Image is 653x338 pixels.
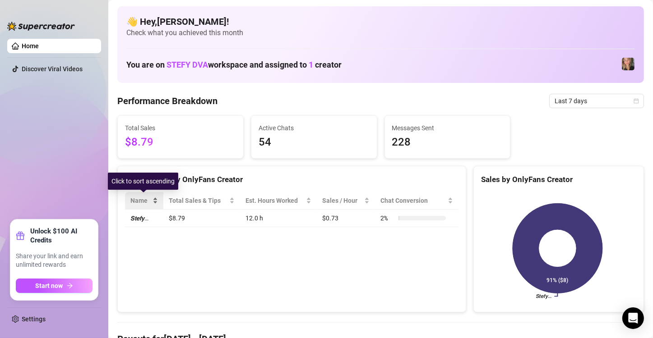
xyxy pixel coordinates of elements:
[634,98,639,104] span: calendar
[380,213,395,223] span: 2 %
[167,60,208,69] span: STEFY DVA
[245,196,304,206] div: Est. Hours Worked
[16,252,93,269] span: Share your link and earn unlimited rewards
[375,192,458,210] th: Chat Conversion
[317,210,375,227] td: $0.73
[622,307,644,329] div: Open Intercom Messenger
[16,279,93,293] button: Start nowarrow-right
[169,196,227,206] span: Total Sales & Tips
[240,210,317,227] td: 12.0 h
[481,174,636,186] div: Sales by OnlyFans Creator
[125,123,236,133] span: Total Sales
[536,293,551,300] text: 𝙎𝙩𝙚𝙛𝙮…
[322,196,362,206] span: Sales / Hour
[392,123,503,133] span: Messages Sent
[555,94,639,108] span: Last 7 days
[16,231,25,240] span: gift
[7,22,75,31] img: logo-BBDzfeDw.svg
[117,95,218,107] h4: Performance Breakdown
[125,192,163,210] th: Name
[380,196,446,206] span: Chat Conversion
[22,42,39,50] a: Home
[125,134,236,151] span: $8.79
[392,134,503,151] span: 228
[130,196,151,206] span: Name
[259,134,370,151] span: 54
[125,174,458,186] div: Performance by OnlyFans Creator
[317,192,375,210] th: Sales / Hour
[163,210,240,227] td: $8.79
[22,65,83,73] a: Discover Viral Videos
[622,58,634,70] img: 𝙎𝙩𝙚𝙛𝙮 (@dangerbabygirl)
[259,123,370,133] span: Active Chats
[36,282,63,289] span: Start now
[309,60,313,69] span: 1
[125,210,163,227] td: 𝙎𝙩𝙚𝙛𝙮…
[126,28,635,38] span: Check what you achieved this month
[108,173,178,190] div: Click to sort ascending
[126,60,342,70] h1: You are on workspace and assigned to creator
[67,283,73,289] span: arrow-right
[126,15,635,28] h4: 👋 Hey, [PERSON_NAME] !
[30,227,93,245] strong: Unlock $100 AI Credits
[163,192,240,210] th: Total Sales & Tips
[22,315,46,323] a: Settings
